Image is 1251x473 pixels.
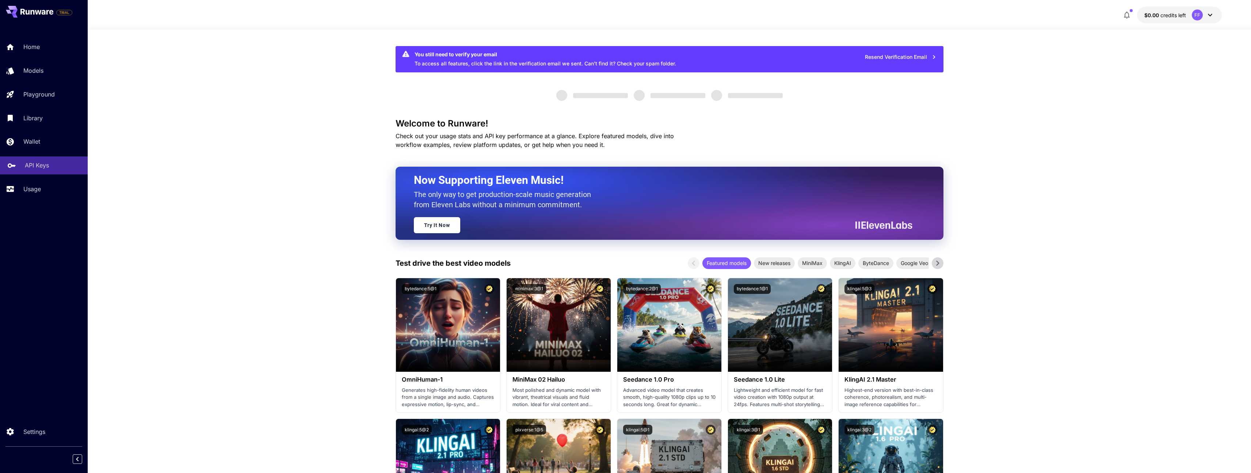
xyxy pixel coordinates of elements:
div: Google Veo [896,257,932,269]
div: FF [1192,10,1203,20]
button: Certified Model – Vetted for best performance and includes a commercial license. [706,425,716,435]
button: Certified Model – Vetted for best performance and includes a commercial license. [595,425,605,435]
span: Featured models [702,259,751,267]
span: New releases [754,259,795,267]
p: Most polished and dynamic model with vibrant, theatrical visuals and fluid motion. Ideal for vira... [512,387,605,408]
p: Settings [23,427,45,436]
span: TRIAL [57,10,72,15]
button: bytedance:2@1 [623,284,661,294]
button: klingai:5@2 [402,425,432,435]
div: ByteDance [858,257,893,269]
button: Certified Model – Vetted for best performance and includes a commercial license. [706,284,716,294]
img: alt [839,278,943,372]
div: You still need to verify your email [415,50,676,58]
span: Check out your usage stats and API key performance at a glance. Explore featured models, dive int... [396,132,674,148]
span: KlingAI [830,259,855,267]
button: klingai:3@2 [844,425,874,435]
button: Certified Model – Vetted for best performance and includes a commercial license. [816,425,826,435]
p: Generates high-fidelity human videos from a single image and audio. Captures expressive motion, l... [402,387,494,408]
p: Advanced video model that creates smooth, high-quality 1080p clips up to 10 seconds long. Great f... [623,387,716,408]
p: Test drive the best video models [396,258,511,269]
button: Certified Model – Vetted for best performance and includes a commercial license. [595,284,605,294]
h3: Welcome to Runware! [396,118,943,129]
span: credits left [1160,12,1186,18]
p: Playground [23,90,55,99]
p: The only way to get production-scale music generation from Eleven Labs without a minimum commitment. [414,189,596,210]
span: Google Veo [896,259,932,267]
h3: OmniHuman‑1 [402,376,494,383]
p: Wallet [23,137,40,146]
div: New releases [754,257,795,269]
button: bytedance:5@1 [402,284,439,294]
button: $0.00FF [1137,7,1222,23]
button: Collapse sidebar [73,454,82,464]
h3: MiniMax 02 Hailuo [512,376,605,383]
p: API Keys [25,161,49,170]
button: Certified Model – Vetted for best performance and includes a commercial license. [927,284,937,294]
button: klingai:5@3 [844,284,874,294]
button: Certified Model – Vetted for best performance and includes a commercial license. [927,425,937,435]
button: pixverse:1@5 [512,425,546,435]
div: Collapse sidebar [78,453,88,466]
button: Resend Verification Email [861,50,941,65]
button: klingai:5@1 [623,425,652,435]
button: Certified Model – Vetted for best performance and includes a commercial license. [816,284,826,294]
span: $0.00 [1144,12,1160,18]
span: ByteDance [858,259,893,267]
img: alt [507,278,611,372]
div: To access all features, click the link in the verification email we sent. Can’t find it? Check yo... [415,48,676,70]
p: Lightweight and efficient model for fast video creation with 1080p output at 24fps. Features mult... [734,387,826,408]
button: klingai:3@1 [734,425,763,435]
h3: KlingAI 2.1 Master [844,376,937,383]
button: bytedance:1@1 [734,284,771,294]
img: alt [617,278,721,372]
p: Library [23,114,43,122]
h3: Seedance 1.0 Pro [623,376,716,383]
button: Certified Model – Vetted for best performance and includes a commercial license. [484,284,494,294]
p: Home [23,42,40,51]
img: alt [728,278,832,372]
h2: Now Supporting Eleven Music! [414,173,907,187]
h3: Seedance 1.0 Lite [734,376,826,383]
span: Add your payment card to enable full platform functionality. [56,8,72,17]
div: Featured models [702,257,751,269]
img: alt [396,278,500,372]
span: MiniMax [798,259,827,267]
a: Try It Now [414,217,460,233]
div: KlingAI [830,257,855,269]
p: Highest-end version with best-in-class coherence, photorealism, and multi-image reference capabil... [844,387,937,408]
p: Models [23,66,43,75]
p: Usage [23,185,41,193]
button: minimax:3@1 [512,284,546,294]
div: $0.00 [1144,11,1186,19]
button: Certified Model – Vetted for best performance and includes a commercial license. [484,425,494,435]
div: MiniMax [798,257,827,269]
